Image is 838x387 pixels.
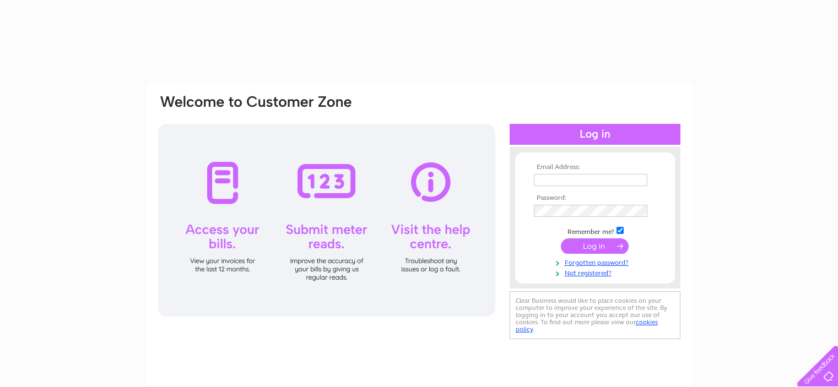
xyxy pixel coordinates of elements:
th: Password: [531,194,659,202]
div: Clear Business would like to place cookies on your computer to improve your experience of the sit... [510,291,680,339]
a: Not registered? [534,267,659,277]
th: Email Address: [531,163,659,171]
a: cookies policy [516,318,658,333]
input: Submit [561,238,629,254]
a: Forgotten password? [534,257,659,267]
td: Remember me? [531,225,659,236]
